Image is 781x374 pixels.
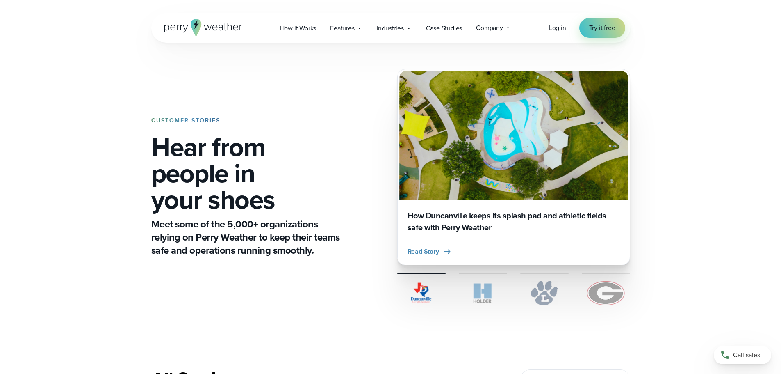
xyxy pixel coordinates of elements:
a: Case Studies [419,20,469,37]
a: How it Works [273,20,323,37]
span: Features [330,23,354,33]
a: Log in [549,23,566,33]
img: City of Duncanville Logo [397,281,446,305]
div: 1 of 4 [397,69,630,265]
span: Company [476,23,503,33]
a: Duncanville Splash Pad How Duncanville keeps its splash pad and athletic fields safe with Perry W... [397,69,630,265]
strong: CUSTOMER STORIES [151,116,220,125]
span: Read Story [408,247,439,257]
img: Duncanville Splash Pad [399,71,628,200]
span: Industries [377,23,404,33]
h1: Hear from people in your shoes [151,134,343,213]
span: Try it free [589,23,615,33]
span: Log in [549,23,566,32]
button: Read Story [408,247,452,257]
p: Meet some of the 5,000+ organizations relying on Perry Weather to keep their teams safe and opera... [151,218,343,257]
span: Case Studies [426,23,462,33]
h3: How Duncanville keeps its splash pad and athletic fields safe with Perry Weather [408,210,620,234]
a: Call sales [714,346,771,364]
div: slideshow [397,69,630,265]
span: Call sales [733,350,760,360]
img: Holder.svg [459,281,507,305]
a: Try it free [579,18,625,38]
span: How it Works [280,23,316,33]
